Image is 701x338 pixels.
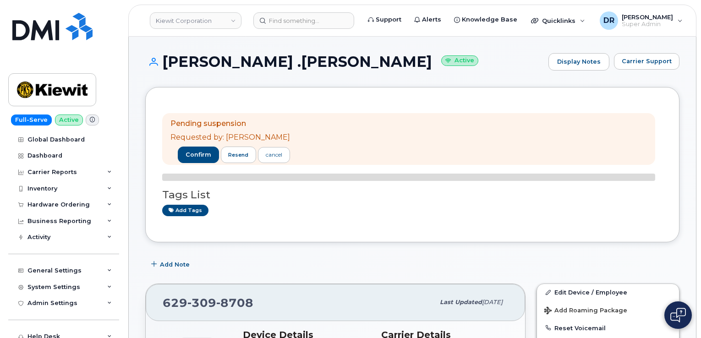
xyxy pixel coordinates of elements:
[441,55,478,66] small: Active
[258,147,290,163] a: cancel
[670,308,686,322] img: Open chat
[548,53,609,71] a: Display Notes
[163,296,253,310] span: 629
[544,307,627,316] span: Add Roaming Package
[216,296,253,310] span: 8708
[266,151,282,159] div: cancel
[145,54,544,70] h1: [PERSON_NAME] .[PERSON_NAME]
[537,300,679,319] button: Add Roaming Package
[170,119,290,129] p: Pending suspension
[160,260,190,269] span: Add Note
[537,284,679,300] a: Edit Device / Employee
[228,151,248,158] span: resend
[187,296,216,310] span: 309
[537,320,679,336] button: Reset Voicemail
[622,57,672,65] span: Carrier Support
[145,256,197,273] button: Add Note
[221,147,257,163] button: resend
[614,53,679,70] button: Carrier Support
[440,299,482,305] span: Last updated
[170,132,290,143] p: Requested by: [PERSON_NAME]
[162,189,663,201] h3: Tags List
[186,151,211,159] span: confirm
[162,205,208,216] a: Add tags
[482,299,503,305] span: [DATE]
[178,147,219,163] button: confirm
